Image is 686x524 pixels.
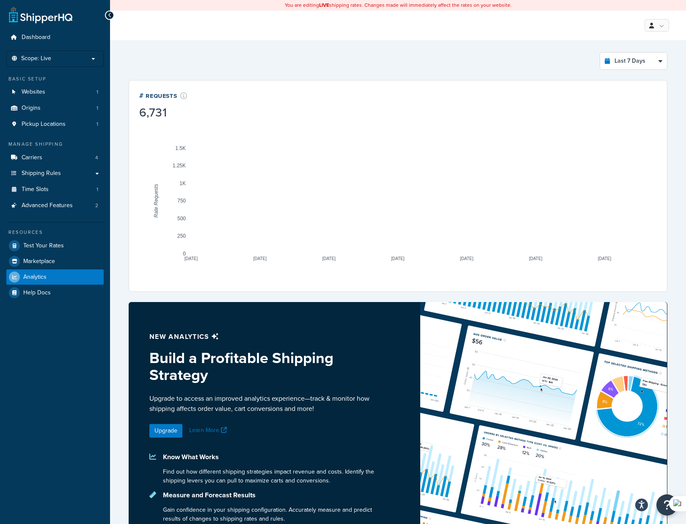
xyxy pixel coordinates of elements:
[149,349,378,383] h3: Build a Profitable Shipping Strategy
[149,331,378,343] p: New analytics
[6,198,104,213] li: Advanced Features
[163,489,378,501] p: Measure and Forecast Results
[96,105,98,112] span: 1
[6,100,104,116] a: Origins1
[183,251,186,257] text: 0
[6,182,104,197] a: Time Slots1
[6,229,104,236] div: Resources
[139,107,187,119] div: 6,731
[598,256,612,261] text: [DATE]
[6,84,104,100] a: Websites1
[149,424,182,438] a: Upgrade
[173,163,186,169] text: 1.25K
[96,186,98,193] span: 1
[22,89,45,96] span: Websites
[6,75,104,83] div: Basic Setup
[529,256,543,261] text: [DATE]
[95,202,98,209] span: 2
[96,89,98,96] span: 1
[6,238,104,253] a: Test Your Rates
[149,394,378,414] p: Upgrade to access an improved analytics experience—track & monitor how shipping affects order val...
[21,55,51,62] span: Scope: Live
[185,256,198,261] text: [DATE]
[6,150,104,166] a: Carriers4
[319,1,329,9] b: LIVE
[656,494,678,516] button: Open Resource Center
[22,105,41,112] span: Origins
[253,256,267,261] text: [DATE]
[6,269,104,285] a: Analytics
[6,116,104,132] li: Pickup Locations
[23,274,47,281] span: Analytics
[460,256,474,261] text: [DATE]
[175,145,186,151] text: 1.5K
[163,505,378,523] p: Gain confidence in your shipping configuration. Accurately measure and predict results of changes...
[391,256,405,261] text: [DATE]
[189,426,229,435] a: Learn More
[177,216,186,222] text: 500
[22,154,42,161] span: Carriers
[6,30,104,45] a: Dashboard
[22,186,49,193] span: Time Slots
[23,242,64,250] span: Test Your Rates
[22,34,50,41] span: Dashboard
[6,198,104,213] a: Advanced Features2
[23,258,55,265] span: Marketplace
[6,84,104,100] li: Websites
[163,451,378,463] p: Know What Works
[6,166,104,181] a: Shipping Rules
[6,254,104,269] a: Marketplace
[6,116,104,132] a: Pickup Locations1
[96,121,98,128] span: 1
[177,198,186,204] text: 750
[153,184,159,217] text: Rate Requests
[322,256,336,261] text: [DATE]
[177,233,186,239] text: 250
[22,170,61,177] span: Shipping Rules
[139,91,187,100] div: # Requests
[23,289,51,297] span: Help Docs
[179,180,186,186] text: 1K
[6,182,104,197] li: Time Slots
[22,121,66,128] span: Pickup Locations
[6,285,104,300] a: Help Docs
[163,467,378,485] p: Find out how different shipping strategies impact revenue and costs. Identify the shipping levers...
[6,150,104,166] li: Carriers
[6,141,104,148] div: Manage Shipping
[22,202,73,209] span: Advanced Features
[95,154,98,161] span: 4
[139,120,657,281] svg: A chart.
[6,100,104,116] li: Origins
